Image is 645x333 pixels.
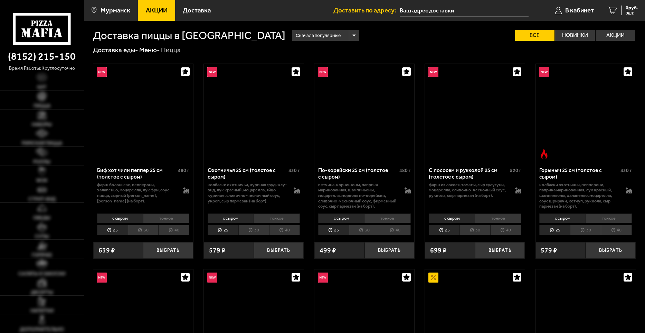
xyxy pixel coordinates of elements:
li: 30 [570,225,601,236]
li: 30 [349,225,380,236]
span: Пицца [34,103,50,108]
label: Акции [596,30,635,41]
div: Охотничья 25 см (толстое с сыром) [208,167,287,180]
a: НовинкаБиф хот чили пеппер 25 см (толстое с сыром) [93,64,193,162]
span: 0 шт. [626,11,638,15]
li: 30 [459,225,490,236]
img: Новинка [97,67,107,77]
li: 30 [128,225,159,236]
li: 40 [269,225,300,236]
li: 40 [601,225,632,236]
div: Горыныч 25 см (толстое с сыром) [539,167,619,180]
span: 480 г [399,168,411,173]
span: 579 ₽ [209,247,226,254]
a: НовинкаОстрое блюдоГорыныч 25 см (толстое с сыром) [536,64,636,162]
h1: Доставка пиццы в [GEOGRAPHIC_DATA] [93,30,285,41]
input: Ваш адрес доставки [400,4,529,17]
span: 579 ₽ [541,247,557,254]
img: Новинка [318,67,328,77]
img: Новинка [207,67,217,77]
p: ветчина, корнишоны, паприка маринованная, шампиньоны, моцарелла, морковь по-корейски, сливочно-че... [318,182,398,209]
img: Новинка [318,273,328,283]
span: 699 ₽ [430,247,447,254]
p: колбаски Охотничьи, пепперони, паприка маринованная, лук красный, шампиньоны, халапеньо, моцарелл... [539,182,619,209]
img: Новинка [428,67,438,77]
span: Доставить по адресу: [333,7,400,14]
label: Новинки [555,30,595,41]
span: Горячее [32,253,52,257]
li: с сыром [97,213,143,223]
span: Десерты [31,290,53,295]
span: Напитки [30,308,54,313]
button: Выбрать [475,242,525,259]
li: тонкое [143,213,189,223]
div: Биф хот чили пеппер 25 см (толстое с сыром) [97,167,177,180]
span: Римская пицца [22,141,62,145]
span: Акции [146,7,168,14]
a: НовинкаПо-корейски 25 см (толстое с сыром) [314,64,414,162]
li: с сыром [318,213,364,223]
p: колбаски охотничьи, куриная грудка су-вид, лук красный, моцарелла, яйцо куриное, сливочно-чесночн... [208,182,287,203]
img: Новинка [539,67,549,77]
li: 40 [158,225,189,236]
li: с сыром [208,213,254,223]
p: фарш из лосося, томаты, сыр сулугуни, моцарелла, сливочно-чесночный соус, руккола, сыр пармезан (... [429,182,508,198]
li: тонкое [586,213,632,223]
label: Все [515,30,555,41]
img: Острое блюдо [539,149,549,159]
span: 430 г [620,168,632,173]
div: По-корейски 25 см (толстое с сыром) [318,167,398,180]
li: тонкое [364,213,410,223]
span: Салаты и закуски [18,271,65,276]
a: Доставка еды- [93,46,138,54]
li: с сыром [539,213,585,223]
li: 25 [429,225,459,236]
button: Выбрать [364,242,415,259]
button: Выбрать [254,242,304,259]
li: 25 [97,225,128,236]
span: Сначала популярные [296,29,341,42]
span: Роллы [33,159,50,164]
button: Выбрать [586,242,636,259]
img: Новинка [207,273,217,283]
li: с сыром [429,213,475,223]
li: тонкое [254,213,300,223]
span: Стрит-фуд [28,197,56,201]
li: 25 [318,225,349,236]
button: Выбрать [143,242,193,259]
li: 25 [539,225,570,236]
li: 25 [208,225,238,236]
span: Дополнительно [20,327,64,332]
span: Доставка [183,7,211,14]
li: 40 [490,225,521,236]
p: фарш болоньезе, пепперони, халапеньо, моцарелла, лук фри, соус-пицца, сырный [PERSON_NAME], [PERS... [97,182,177,203]
li: 40 [380,225,411,236]
span: 520 г [510,168,521,173]
span: 430 г [288,168,300,173]
span: 639 ₽ [98,247,115,254]
span: 0 руб. [626,6,638,10]
div: С лососем и рукколой 25 см (толстое с сыром) [429,167,508,180]
span: Обеды [33,215,50,220]
div: Пицца [161,46,181,54]
img: Новинка [97,273,107,283]
span: Наборы [32,122,52,127]
a: НовинкаС лососем и рукколой 25 см (толстое с сыром) [425,64,525,162]
a: НовинкаОхотничья 25 см (толстое с сыром) [204,64,304,162]
span: Хит [37,85,47,89]
span: WOK [36,178,48,183]
a: Меню- [139,46,160,54]
span: Супы [35,234,49,239]
li: 30 [238,225,269,236]
span: 480 г [178,168,189,173]
img: Акционный [428,273,438,283]
li: тонкое [475,213,521,223]
span: 499 ₽ [320,247,336,254]
span: Мурманск [101,7,130,14]
span: В кабинет [565,7,594,14]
